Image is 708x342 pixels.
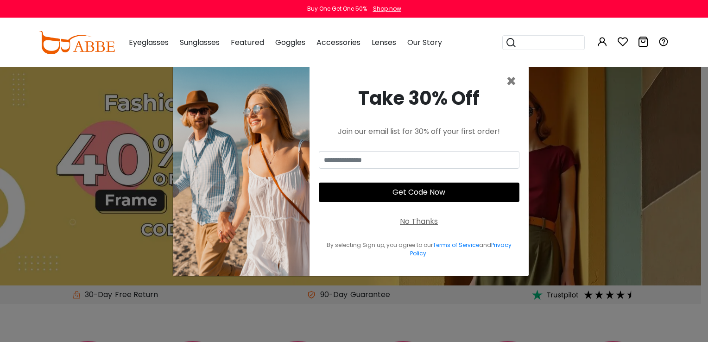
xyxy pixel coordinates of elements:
[173,66,310,276] img: welcome
[400,216,438,227] div: No Thanks
[231,37,264,48] span: Featured
[316,37,360,48] span: Accessories
[180,37,220,48] span: Sunglasses
[373,5,401,13] div: Shop now
[129,37,169,48] span: Eyeglasses
[407,37,442,48] span: Our Story
[433,241,479,249] a: Terms of Service
[319,241,519,258] div: By selecting Sign up, you agree to our and .
[319,126,519,137] div: Join our email list for 30% off your first order!
[319,183,519,202] button: Get Code Now
[275,37,305,48] span: Goggles
[410,241,512,257] a: Privacy Policy
[307,5,367,13] div: Buy One Get One 50%
[319,84,519,112] div: Take 30% Off
[506,73,517,90] button: Close
[39,31,115,54] img: abbeglasses.com
[506,70,517,93] span: ×
[368,5,401,13] a: Shop now
[372,37,396,48] span: Lenses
